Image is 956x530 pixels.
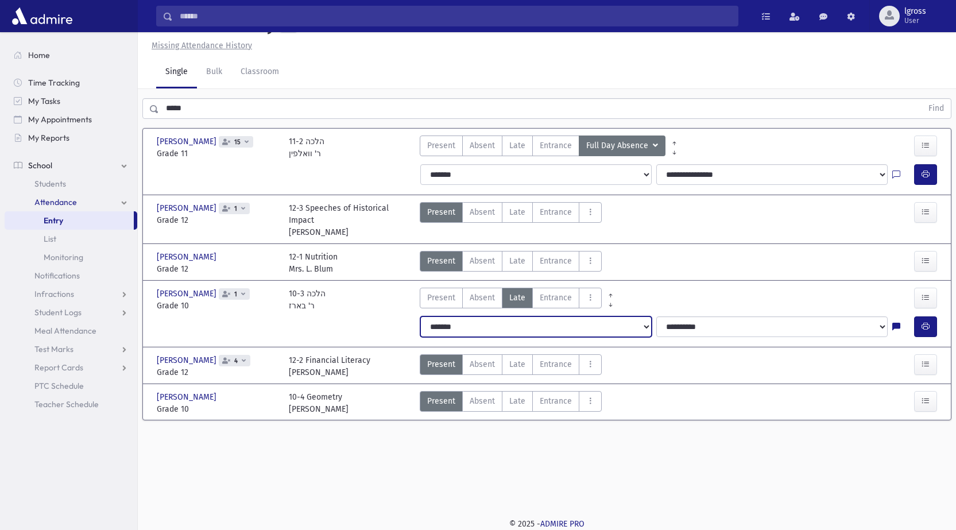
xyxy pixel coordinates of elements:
span: Grade 12 [157,366,277,378]
div: AttTypes [420,251,602,275]
span: Time Tracking [28,78,80,88]
a: Time Tracking [5,73,137,92]
button: Find [922,99,951,118]
span: School [28,160,52,171]
a: Teacher Schedule [5,395,137,413]
span: Home [28,50,50,60]
a: PTC Schedule [5,377,137,395]
div: 11-2 הלכה ר' וואלפין [289,136,324,160]
span: Grade 10 [157,300,277,312]
span: [PERSON_NAME] [157,136,219,148]
span: Entry [44,215,63,226]
span: Grade 11 [157,148,277,160]
span: Grade 10 [157,403,277,415]
a: Monitoring [5,248,137,266]
span: PTC Schedule [34,381,84,391]
a: Attendance [5,193,137,211]
div: 10-3 הלכה ר' בארז [289,288,326,312]
div: AttTypes [420,202,602,238]
a: Test Marks [5,340,137,358]
span: List [44,234,56,244]
span: Absent [470,140,495,152]
a: Bulk [197,56,231,88]
a: My Reports [5,129,137,147]
span: Present [427,255,455,267]
a: Single [156,56,197,88]
a: Classroom [231,56,288,88]
input: Search [173,6,738,26]
span: Entrance [540,358,572,370]
div: © 2025 - [156,518,938,530]
span: Present [427,358,455,370]
span: Notifications [34,270,80,281]
div: AttTypes [420,136,665,160]
span: 1 [232,291,239,298]
span: 4 [232,357,240,365]
span: 1 [232,205,239,212]
span: My Reports [28,133,69,143]
div: 12-2 Financial Literacy [PERSON_NAME] [289,354,370,378]
span: Entrance [540,395,572,407]
span: Infractions [34,289,74,299]
span: Entrance [540,140,572,152]
span: Absent [470,395,495,407]
span: Late [509,140,525,152]
a: Infractions [5,285,137,303]
span: Absent [470,206,495,218]
span: Grade 12 [157,263,277,275]
div: 12-1 Nutrition Mrs. L. Blum [289,251,338,275]
span: Student Logs [34,307,82,318]
span: Entrance [540,206,572,218]
span: User [904,16,926,25]
span: Students [34,179,66,189]
span: [PERSON_NAME] [157,202,219,214]
span: [PERSON_NAME] [157,391,219,403]
span: [PERSON_NAME] [157,288,219,300]
span: Absent [470,255,495,267]
a: Notifications [5,266,137,285]
div: AttTypes [420,354,602,378]
a: Meal Attendance [5,322,137,340]
span: Entrance [540,255,572,267]
span: Present [427,292,455,304]
a: Home [5,46,137,64]
div: AttTypes [420,288,602,312]
span: My Appointments [28,114,92,125]
div: 10-4 Geometry [PERSON_NAME] [289,391,349,415]
span: Late [509,292,525,304]
span: Grade 12 [157,214,277,226]
span: Absent [470,292,495,304]
a: Report Cards [5,358,137,377]
span: Test Marks [34,344,73,354]
a: Entry [5,211,134,230]
span: [PERSON_NAME] [157,251,219,263]
span: Late [509,255,525,267]
div: 12-3 Speeches of Historical Impact [PERSON_NAME] [289,202,409,238]
span: Entrance [540,292,572,304]
a: My Appointments [5,110,137,129]
span: Late [509,358,525,370]
span: Present [427,395,455,407]
button: Full Day Absence [579,136,665,156]
a: List [5,230,137,248]
span: My Tasks [28,96,60,106]
span: Meal Attendance [34,326,96,336]
span: Full Day Absence [586,140,651,152]
span: Monitoring [44,252,83,262]
a: School [5,156,137,175]
span: Report Cards [34,362,83,373]
span: [PERSON_NAME] [157,354,219,366]
a: My Tasks [5,92,137,110]
span: lgross [904,7,926,16]
a: Missing Attendance History [147,41,252,51]
span: Present [427,140,455,152]
img: AdmirePro [9,5,75,28]
a: Students [5,175,137,193]
span: Late [509,395,525,407]
span: Present [427,206,455,218]
u: Missing Attendance History [152,41,252,51]
span: Absent [470,358,495,370]
span: Teacher Schedule [34,399,99,409]
div: AttTypes [420,391,602,415]
span: Attendance [34,197,77,207]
